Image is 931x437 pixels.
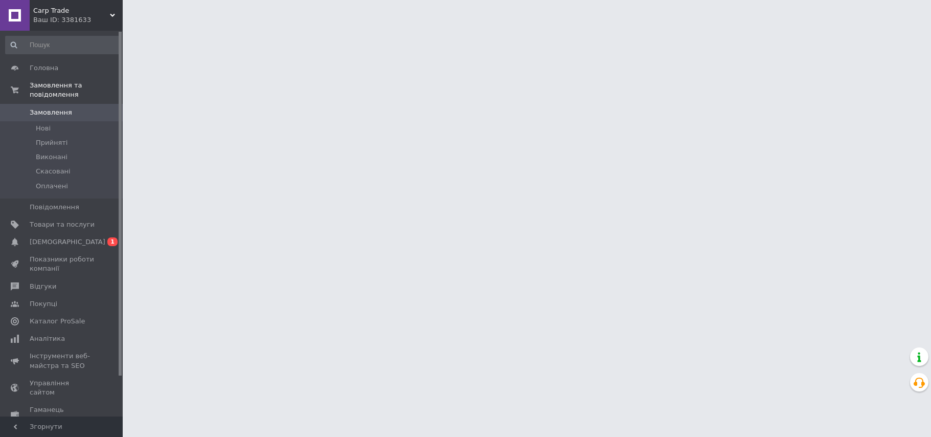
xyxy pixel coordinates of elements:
span: Головна [30,63,58,73]
span: Управління сайтом [30,379,95,397]
span: 1 [107,237,118,246]
span: Повідомлення [30,203,79,212]
span: Товари та послуги [30,220,95,229]
span: Інструменти веб-майстра та SEO [30,352,95,370]
span: Аналітика [30,334,65,343]
span: Відгуки [30,282,56,291]
span: Скасовані [36,167,71,176]
span: Оплачені [36,182,68,191]
span: Прийняті [36,138,67,147]
div: Ваш ID: 3381633 [33,15,123,25]
span: Покупці [30,299,57,309]
span: Гаманець компанії [30,405,95,424]
span: Carp Trade [33,6,110,15]
span: Виконані [36,152,67,162]
span: Замовлення [30,108,72,117]
span: [DEMOGRAPHIC_DATA] [30,237,105,247]
span: Нові [36,124,51,133]
span: Каталог ProSale [30,317,85,326]
span: Замовлення та повідомлення [30,81,123,99]
input: Пошук [5,36,120,54]
span: Показники роботи компанії [30,255,95,273]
